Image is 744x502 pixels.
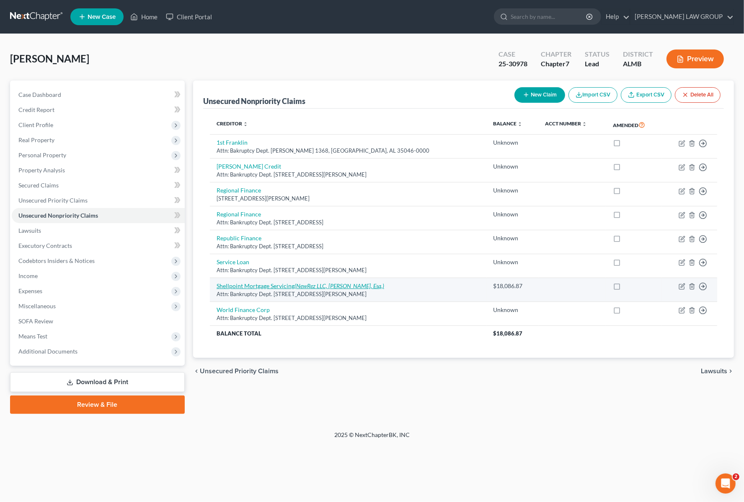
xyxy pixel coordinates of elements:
a: Unsecured Nonpriority Claims [12,208,185,223]
button: Lawsuits chevron_right [701,368,734,375]
div: Unknown [493,186,532,195]
div: Unknown [493,234,532,242]
a: Case Dashboard [12,87,185,102]
div: Chapter [541,49,571,59]
a: [PERSON_NAME] LAW GROUP [630,9,734,24]
i: unfold_more [582,122,587,127]
a: Service Loan [217,258,249,265]
i: (NewRez LLC, [PERSON_NAME], Esq.) [294,282,384,289]
div: Status [585,49,610,59]
div: Attn: Bankruptcy Dept. [STREET_ADDRESS][PERSON_NAME] [217,266,480,274]
a: Help [602,9,630,24]
a: Balance unfold_more [493,120,522,127]
div: Attn: Bankruptcy Dept. [STREET_ADDRESS] [217,242,480,250]
span: Expenses [18,287,42,294]
span: Income [18,272,38,279]
div: Attn: Bankruptcy Dept. [STREET_ADDRESS] [217,218,480,226]
div: 2025 © NextChapterBK, INC [133,431,611,446]
div: Unknown [493,138,532,147]
span: [PERSON_NAME] [10,52,89,65]
div: Lead [585,59,610,69]
span: SOFA Review [18,317,53,325]
span: Real Property [18,136,54,143]
div: Unknown [493,306,532,314]
span: Property Analysis [18,166,65,174]
a: Secured Claims [12,178,185,193]
a: SOFA Review [12,314,185,329]
span: Case Dashboard [18,91,61,98]
div: Attn: Bankruptcy Dept. [STREET_ADDRESS][PERSON_NAME] [217,290,480,298]
a: Regional Finance [217,211,261,218]
div: Attn: Bankruptcy Dept. [STREET_ADDRESS][PERSON_NAME] [217,171,480,179]
a: Export CSV [621,87,672,103]
i: chevron_right [727,368,734,375]
span: $18,086.87 [493,330,522,337]
button: Import CSV [568,87,617,103]
span: Executory Contracts [18,242,72,249]
div: Unknown [493,258,532,266]
span: Unsecured Nonpriority Claims [18,212,98,219]
i: unfold_more [243,122,248,127]
a: Client Portal [162,9,216,24]
span: Lawsuits [701,368,727,375]
button: Delete All [675,87,721,103]
div: Case [499,49,527,59]
div: ALMB [623,59,653,69]
a: 1st Franklin [217,139,248,146]
a: Regional Finance [217,187,261,194]
span: Client Profile [18,121,53,128]
a: Unsecured Priority Claims [12,193,185,208]
iframe: Intercom live chat [716,473,736,494]
div: $18,086.87 [493,282,532,290]
a: Credit Report [12,102,185,117]
span: New Case [88,14,116,20]
a: Shellpoint Mortgage Servicing(NewRez LLC, [PERSON_NAME], Esq.) [217,282,384,289]
button: Preview [666,49,724,68]
a: Acct Number unfold_more [545,120,587,127]
i: unfold_more [517,122,522,127]
div: Unknown [493,210,532,218]
a: Creditor unfold_more [217,120,248,127]
a: Executory Contracts [12,238,185,253]
span: Unsecured Priority Claims [18,197,88,204]
span: Credit Report [18,106,54,113]
a: Download & Print [10,372,185,392]
a: Property Analysis [12,163,185,178]
div: Attn: Bakruptcy Dept. [PERSON_NAME] 1368, [GEOGRAPHIC_DATA], AL 35046-0000 [217,147,480,155]
span: Lawsuits [18,227,41,234]
a: [PERSON_NAME] Credit [217,163,281,170]
span: Codebtors Insiders & Notices [18,257,95,264]
div: Unsecured Nonpriority Claims [203,96,305,106]
span: Miscellaneous [18,302,56,310]
span: Secured Claims [18,182,59,189]
div: 25-30978 [499,59,527,69]
a: Lawsuits [12,223,185,238]
div: District [623,49,653,59]
div: [STREET_ADDRESS][PERSON_NAME] [217,195,480,203]
span: Personal Property [18,151,66,159]
span: 7 [566,60,569,68]
span: Means Test [18,333,47,340]
button: chevron_left Unsecured Priority Claims [193,368,279,375]
th: Amended [606,115,662,135]
a: World Finance Corp [217,306,270,313]
a: Home [126,9,162,24]
div: Chapter [541,59,571,69]
a: Review & File [10,395,185,414]
button: New Claim [514,87,565,103]
i: chevron_left [193,368,200,375]
a: Republic Finance [217,234,261,242]
span: Unsecured Priority Claims [200,368,279,375]
span: 2 [733,473,739,480]
div: Unknown [493,162,532,171]
th: Balance Total [210,326,486,341]
div: Attn: Bankruptcy Dept. [STREET_ADDRESS][PERSON_NAME] [217,314,480,322]
span: Additional Documents [18,348,77,355]
input: Search by name... [511,9,587,24]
